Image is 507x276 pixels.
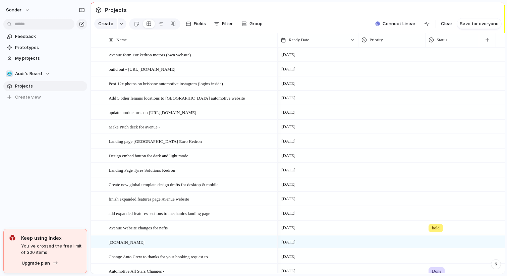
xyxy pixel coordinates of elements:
span: Keep using Index [21,234,81,241]
span: Group [249,20,263,27]
span: Upgrade plan [22,260,50,267]
a: Projects [3,81,87,91]
span: You've crossed the free limit of 300 items [21,243,81,256]
span: Connect Linear [383,20,415,27]
span: Filter [222,20,233,27]
button: Clear [438,18,455,29]
button: Create [94,18,117,29]
span: [DATE] [280,253,297,261]
span: Done [432,268,441,275]
span: [DOMAIN_NAME] [109,238,145,246]
button: Create view [3,92,87,102]
a: My projects [3,53,87,63]
span: Save for everyone [460,20,499,27]
a: Feedback [3,32,87,42]
button: Connect Linear [373,19,418,29]
button: sonder [3,5,33,15]
a: Prototypes [3,43,87,53]
span: Fields [194,20,206,27]
button: 🥶Audi's Board [3,69,87,79]
span: Create [98,20,113,27]
span: Feedback [15,33,85,40]
span: Clear [441,20,452,27]
div: 🥶 [6,70,13,77]
span: Projects [15,83,85,90]
span: Change Auto Crew to thanks for your booking request to [109,253,208,260]
span: [DATE] [280,267,297,275]
button: Filter [211,18,235,29]
span: Prototypes [15,44,85,51]
span: sonder [6,7,21,13]
button: Save for everyone [457,18,501,29]
button: Fields [183,18,209,29]
span: Name [116,37,127,43]
span: Audi's Board [15,70,42,77]
span: Create view [15,94,41,101]
button: Group [238,18,266,29]
span: Projects [103,4,128,16]
span: My projects [15,55,85,62]
button: Upgrade plan [20,259,60,268]
span: Automotive All Stars Changes - [109,267,164,275]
